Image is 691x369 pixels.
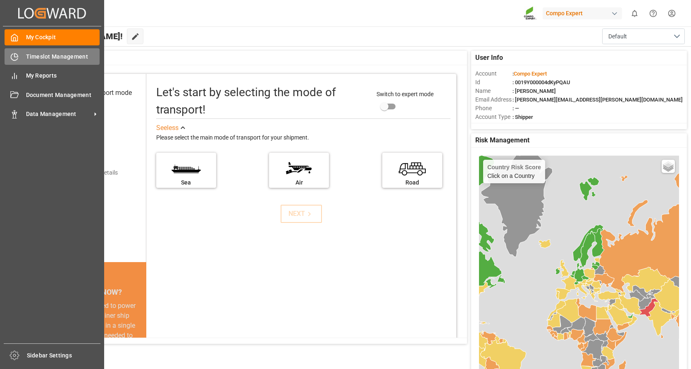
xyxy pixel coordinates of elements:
span: User Info [475,53,503,63]
div: Compo Expert [543,7,622,19]
a: My Cockpit [5,29,100,45]
div: Sea [160,178,212,187]
div: Let's start by selecting the mode of transport! [156,84,368,118]
span: Data Management [26,110,91,118]
span: : Shipper [512,114,533,120]
div: NEXT [288,209,314,219]
span: Document Management [26,91,100,99]
span: Name [475,87,512,95]
span: Switch to expert mode [376,91,434,97]
span: Account [475,69,512,78]
span: Risk Management [475,135,529,145]
span: Email Address [475,95,512,104]
div: See less [156,123,179,133]
div: Air [273,178,325,187]
span: Id [475,78,512,87]
button: show 0 new notifications [625,4,644,23]
h4: Country Risk Score [487,164,541,170]
div: Road [386,178,438,187]
div: Click on a Country [487,164,541,179]
a: Timeslot Management [5,48,100,64]
span: Phone [475,104,512,113]
span: Timeslot Management [26,52,100,61]
img: Screenshot%202023-09-29%20at%2010.02.21.png_1712312052.png [524,6,537,21]
button: Compo Expert [543,5,625,21]
span: Default [608,32,627,41]
span: : 0019Y000004dKyPQAU [512,79,570,85]
span: My Cockpit [26,33,100,42]
span: Sidebar Settings [27,351,101,360]
span: : [PERSON_NAME][EMAIL_ADDRESS][PERSON_NAME][DOMAIN_NAME] [512,97,683,103]
span: : — [512,105,519,111]
button: open menu [602,28,685,44]
button: Help Center [644,4,662,23]
span: : [PERSON_NAME] [512,88,556,94]
span: : [512,71,547,77]
button: NEXT [281,205,322,223]
span: Compo Expert [514,71,547,77]
div: Please select the main mode of transport for your shipment. [156,133,450,143]
a: Layers [662,160,675,173]
span: Account Type [475,113,512,121]
span: My Reports [26,71,100,80]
